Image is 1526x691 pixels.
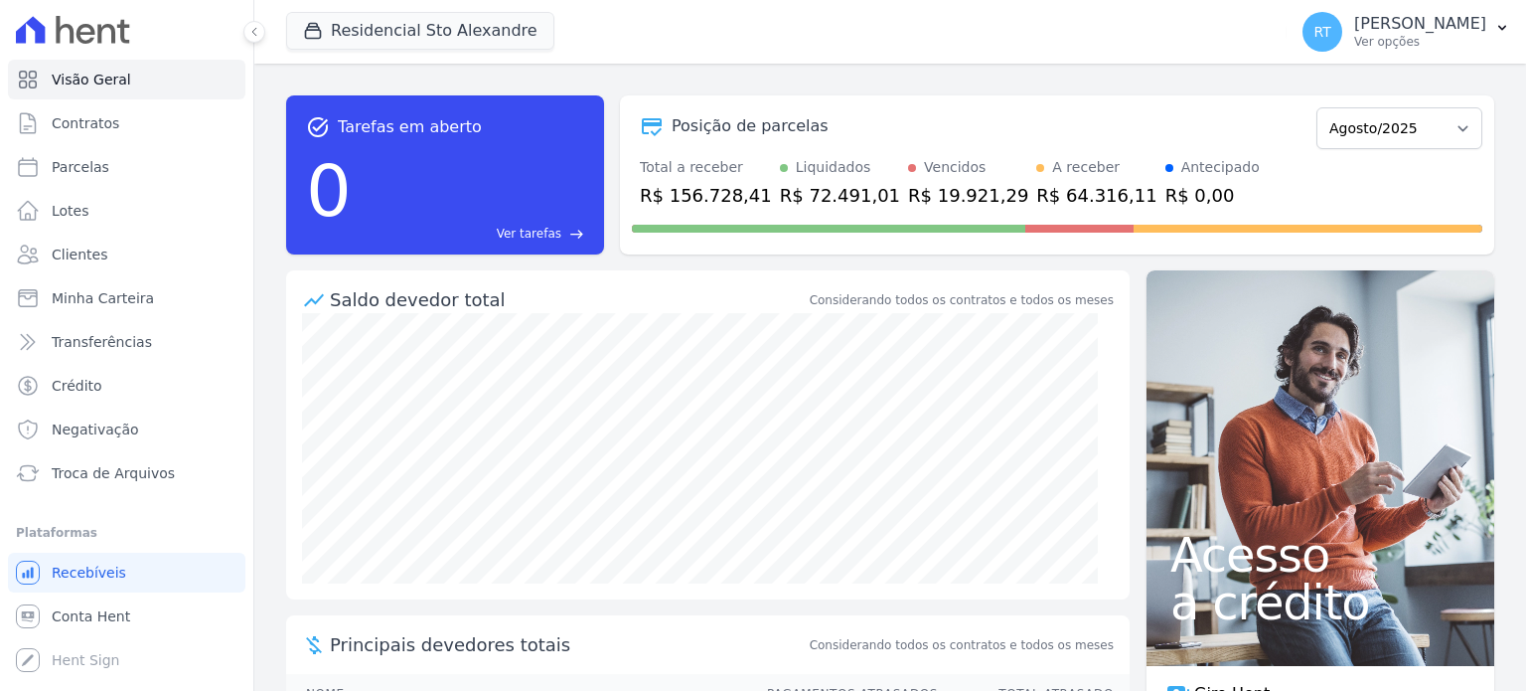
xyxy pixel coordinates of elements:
span: task_alt [306,115,330,139]
div: R$ 156.728,41 [640,182,772,209]
span: Contratos [52,113,119,133]
span: a crédito [1170,579,1470,626]
span: RT [1313,25,1330,39]
span: Tarefas em aberto [338,115,482,139]
a: Transferências [8,322,245,362]
div: Considerando todos os contratos e todos os meses [810,291,1114,309]
span: Lotes [52,201,89,221]
a: Clientes [8,235,245,274]
span: Considerando todos os contratos e todos os meses [810,636,1114,654]
a: Ver tarefas east [360,225,584,243]
div: Plataformas [16,521,237,545]
span: Transferências [52,332,152,352]
div: A receber [1052,157,1120,178]
a: Visão Geral [8,60,245,99]
div: Saldo devedor total [330,286,806,313]
span: Visão Geral [52,70,131,89]
span: Parcelas [52,157,109,177]
button: RT [PERSON_NAME] Ver opções [1287,4,1526,60]
a: Conta Hent [8,597,245,636]
span: Troca de Arquivos [52,463,175,483]
p: Ver opções [1354,34,1486,50]
p: [PERSON_NAME] [1354,14,1486,34]
a: Negativação [8,410,245,449]
span: Recebíveis [52,563,126,583]
div: Antecipado [1181,157,1260,178]
div: R$ 72.491,01 [780,182,900,209]
div: 0 [306,139,352,243]
div: R$ 64.316,11 [1036,182,1156,209]
span: Crédito [52,376,102,396]
span: Minha Carteira [52,288,154,308]
span: Ver tarefas [497,225,561,243]
div: R$ 0,00 [1165,182,1260,209]
a: Lotes [8,191,245,231]
div: Liquidados [796,157,871,178]
div: R$ 19.921,29 [908,182,1028,209]
button: Residencial Sto Alexandre [286,12,554,50]
span: Conta Hent [52,606,130,626]
div: Total a receber [640,157,772,178]
a: Crédito [8,366,245,406]
a: Troca de Arquivos [8,453,245,493]
a: Parcelas [8,147,245,187]
span: Negativação [52,420,139,439]
a: Contratos [8,103,245,143]
div: Posição de parcelas [672,114,829,138]
a: Minha Carteira [8,278,245,318]
span: east [569,227,584,242]
span: Principais devedores totais [330,631,806,658]
span: Clientes [52,245,107,264]
div: Vencidos [924,157,986,178]
a: Recebíveis [8,553,245,593]
span: Acesso [1170,531,1470,579]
